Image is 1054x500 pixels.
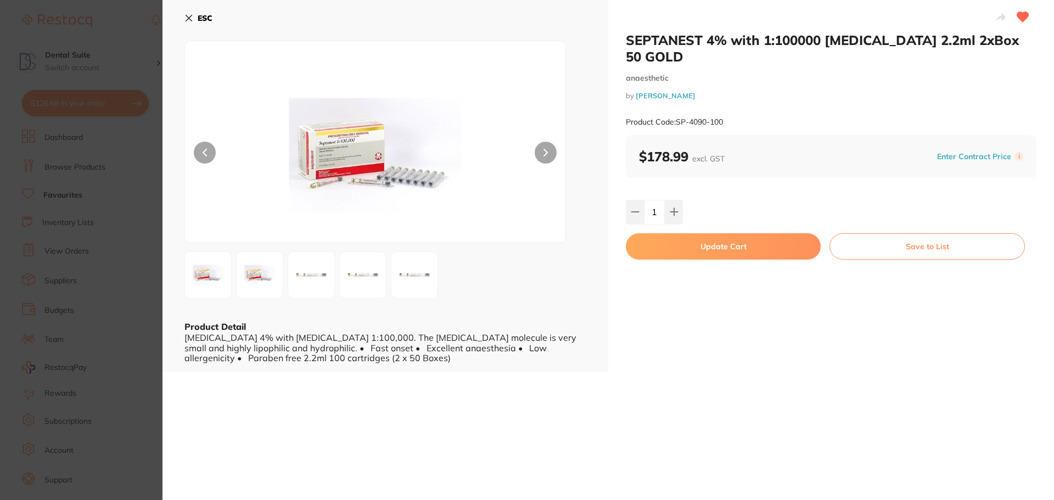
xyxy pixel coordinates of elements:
[198,13,212,23] b: ESC
[626,233,821,260] button: Update Cart
[692,154,725,164] span: excl. GST
[626,92,1036,100] small: by
[1014,152,1023,161] label: i
[188,255,228,295] img: MTAwLmpwZw
[829,233,1025,260] button: Save to List
[261,69,490,242] img: MTAwLmpwZw
[626,117,723,127] small: Product Code: SP-4090-100
[636,91,696,100] a: [PERSON_NAME]
[639,148,725,165] b: $178.99
[934,151,1014,162] button: Enter Contract Price
[291,255,331,295] img: MTAwXzMuanBn
[240,255,279,295] img: MTAwXzIuanBn
[395,255,434,295] img: MTAwXzUuanBn
[184,9,212,27] button: ESC
[184,321,246,332] b: Product Detail
[626,74,1036,83] small: anaesthetic
[184,333,586,363] div: [MEDICAL_DATA] 4% with [MEDICAL_DATA] 1:100,000. The [MEDICAL_DATA] molecule is very small and hi...
[626,32,1036,65] h2: SEPTANEST 4% with 1:100000 [MEDICAL_DATA] 2.2ml 2xBox 50 GOLD
[343,255,383,295] img: MTAwXzQuanBn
